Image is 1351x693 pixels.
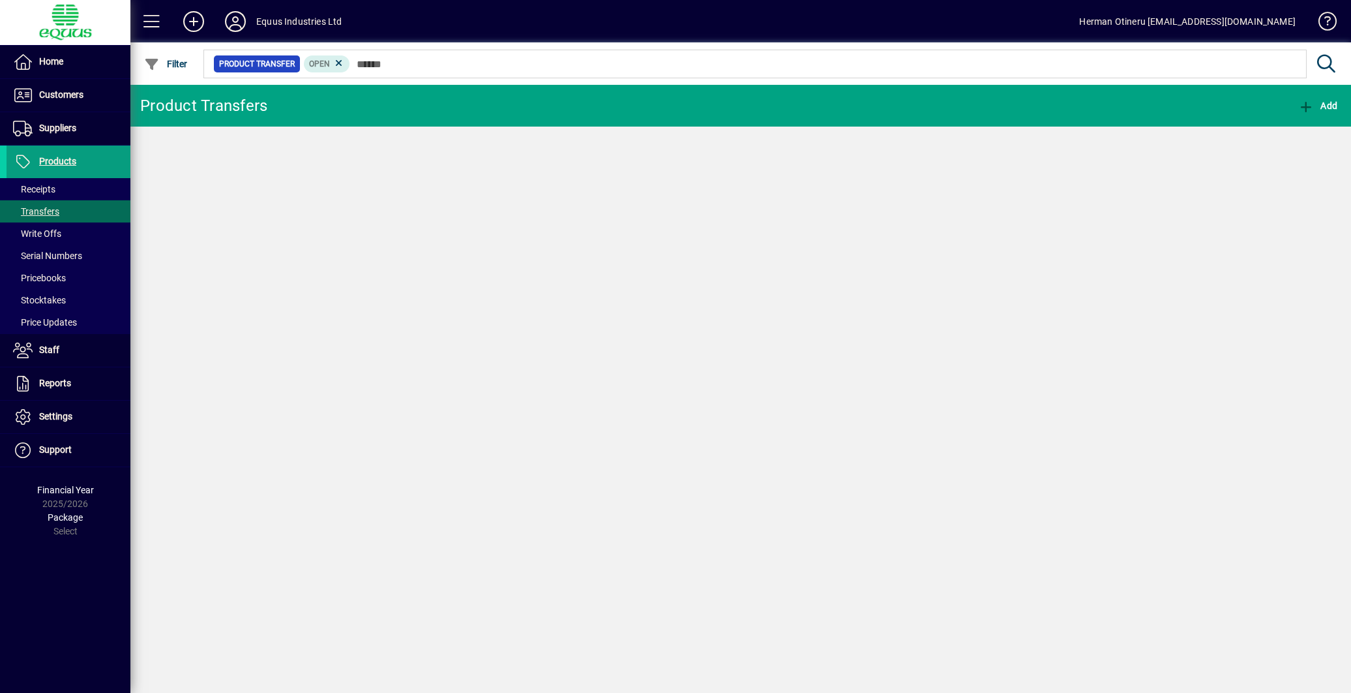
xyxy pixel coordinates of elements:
[39,378,71,388] span: Reports
[215,10,256,33] button: Profile
[1295,94,1341,117] button: Add
[48,512,83,523] span: Package
[7,245,130,267] a: Serial Numbers
[13,184,55,194] span: Receipts
[144,59,188,69] span: Filter
[13,317,77,328] span: Price Updates
[7,223,130,245] a: Write Offs
[7,434,130,467] a: Support
[7,401,130,433] a: Settings
[7,267,130,289] a: Pricebooks
[13,228,61,239] span: Write Offs
[219,57,295,70] span: Product Transfer
[7,289,130,311] a: Stocktakes
[7,178,130,200] a: Receipts
[37,485,94,495] span: Financial Year
[7,79,130,112] a: Customers
[173,10,215,33] button: Add
[7,112,130,145] a: Suppliers
[13,251,82,261] span: Serial Numbers
[140,95,267,116] div: Product Transfers
[39,123,76,133] span: Suppliers
[39,56,63,67] span: Home
[7,367,130,400] a: Reports
[13,295,66,305] span: Stocktakes
[13,206,59,217] span: Transfers
[304,55,350,72] mat-chip: Completion Status: Open
[13,273,66,283] span: Pricebooks
[39,411,72,422] span: Settings
[7,311,130,333] a: Price Updates
[39,444,72,455] span: Support
[39,156,76,166] span: Products
[309,59,330,69] span: Open
[7,334,130,367] a: Staff
[141,52,191,76] button: Filter
[39,345,59,355] span: Staff
[1079,11,1296,32] div: Herman Otineru [EMAIL_ADDRESS][DOMAIN_NAME]
[39,89,83,100] span: Customers
[1298,100,1337,111] span: Add
[7,200,130,223] a: Transfers
[1309,3,1335,45] a: Knowledge Base
[7,46,130,78] a: Home
[256,11,342,32] div: Equus Industries Ltd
